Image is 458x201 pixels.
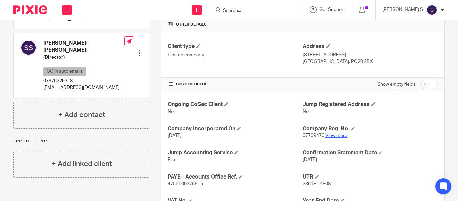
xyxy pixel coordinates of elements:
h4: + Add contact [58,110,105,120]
p: [GEOGRAPHIC_DATA], PO20 2BX [303,58,438,65]
p: 07976229318 [43,78,124,84]
span: 475PF00276615 [168,182,203,186]
img: Pixie [13,5,47,14]
p: [STREET_ADDRESS] [303,52,438,58]
img: svg%3E [20,40,37,56]
h4: Client type [168,43,302,50]
h4: [PERSON_NAME] [PERSON_NAME] [43,40,124,54]
span: No [303,109,309,114]
p: Linked clients [13,139,150,144]
input: Search [222,8,283,14]
span: Get Support [319,7,345,12]
img: svg%3E [426,5,437,15]
h4: CUSTOM FIELDS [168,82,302,87]
h4: Ongoing CoSec Client [168,101,302,108]
span: 07709470 [303,133,324,138]
p: [EMAIL_ADDRESS][DOMAIN_NAME] [43,84,124,91]
h4: Confirmation Statement Date [303,149,438,156]
h4: Jump Registered Address [303,101,438,108]
p: CC in auto emails [43,67,86,76]
span: No [168,109,174,114]
h4: Jump Accounting Service [168,149,302,156]
h4: Company Incorporated On [168,125,302,132]
h4: UTR [303,173,438,181]
span: [DATE] [168,133,182,138]
a: View more [325,133,347,138]
span: Pro [168,157,175,162]
h4: Company Reg. No. [303,125,438,132]
p: [PERSON_NAME] S [382,6,423,13]
span: Other details [176,22,207,27]
h4: + Add linked client [52,159,112,169]
h5: (Director) [43,54,124,61]
label: Show empty fields [377,81,416,88]
p: Limited company [168,52,302,58]
span: [DATE] [303,157,317,162]
h4: PAYE - Accounts Office Ref. [168,173,302,181]
h4: Address [303,43,438,50]
span: 23618 14808 [303,182,331,186]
